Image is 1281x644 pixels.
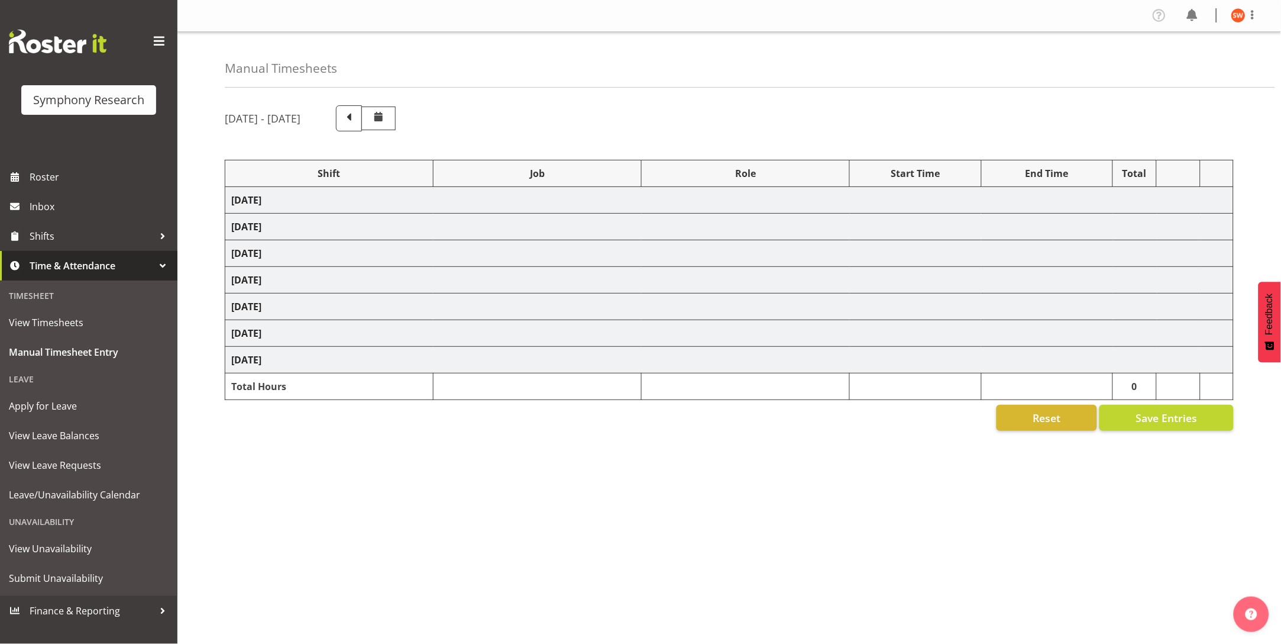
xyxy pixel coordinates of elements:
[225,62,337,75] h4: Manual Timesheets
[225,214,1234,240] td: [DATE]
[988,166,1107,181] div: End Time
[1231,8,1246,22] img: shannon-whelan11890.jpg
[3,563,174,593] a: Submit Unavailability
[9,540,169,558] span: View Unavailability
[9,456,169,474] span: View Leave Requests
[1099,405,1234,431] button: Save Entries
[3,337,174,367] a: Manual Timesheet Entry
[3,480,174,510] a: Leave/Unavailability Calendar
[30,168,172,186] span: Roster
[9,486,169,504] span: Leave/Unavailability Calendar
[3,284,174,308] div: Timesheet
[225,320,1234,347] td: [DATE]
[9,343,169,361] span: Manual Timesheet Entry
[225,112,300,125] h5: [DATE] - [DATE]
[30,198,172,215] span: Inbox
[1113,373,1157,400] td: 0
[225,347,1234,373] td: [DATE]
[3,391,174,421] a: Apply for Leave
[225,294,1234,320] td: [DATE]
[439,166,635,181] div: Job
[3,510,174,534] div: Unavailability
[1033,410,1060,426] span: Reset
[1119,166,1150,181] div: Total
[3,308,174,337] a: View Timesheets
[225,240,1234,267] td: [DATE]
[648,166,843,181] div: Role
[1136,410,1197,426] span: Save Entries
[9,30,106,53] img: Rosterit website logo
[225,267,1234,294] td: [DATE]
[1259,282,1281,362] button: Feedback - Show survey
[997,405,1097,431] button: Reset
[30,257,154,275] span: Time & Attendance
[9,397,169,415] span: Apply for Leave
[231,166,427,181] div: Shift
[9,314,169,331] span: View Timesheets
[1264,294,1275,335] span: Feedback
[3,421,174,450] a: View Leave Balances
[1246,608,1257,620] img: help-xxl-2.png
[3,450,174,480] a: View Leave Requests
[30,227,154,245] span: Shifts
[3,367,174,391] div: Leave
[9,427,169,445] span: View Leave Balances
[30,602,154,620] span: Finance & Reporting
[3,534,174,563] a: View Unavailability
[9,569,169,587] span: Submit Unavailability
[856,166,975,181] div: Start Time
[225,187,1234,214] td: [DATE]
[225,373,434,400] td: Total Hours
[33,91,144,109] div: Symphony Research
